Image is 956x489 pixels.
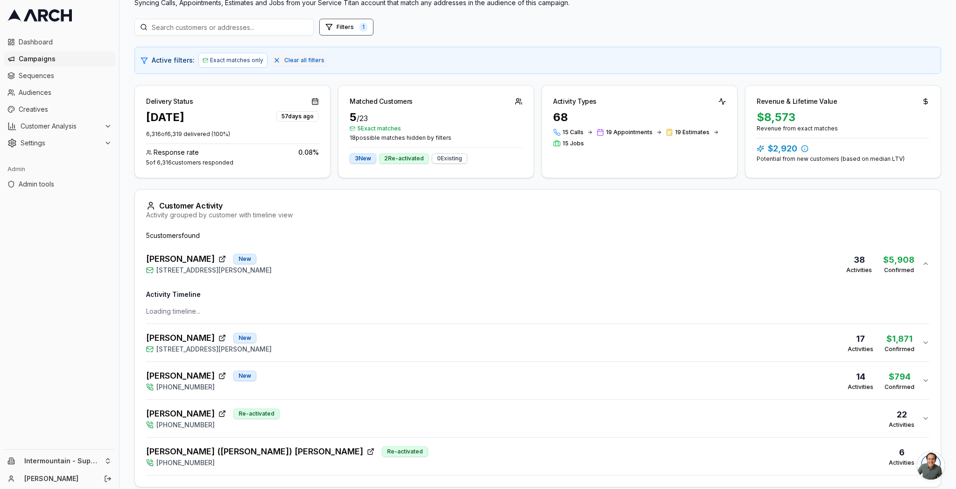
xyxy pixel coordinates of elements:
span: Campaigns [19,54,112,64]
div: Re-activated [233,409,280,419]
a: Creatives [4,102,115,117]
a: Sequences [4,68,115,83]
div: Confirmed [885,345,914,353]
span: [STREET_ADDRESS][PERSON_NAME] [156,266,272,275]
div: 68 [553,110,726,125]
button: [PERSON_NAME] ([PERSON_NAME]) [PERSON_NAME]Re-activated[PHONE_NUMBER]6Activities [146,438,929,475]
div: 3 New [350,153,376,164]
h4: Activity Timeline [146,290,929,299]
div: $794 [885,370,914,383]
span: Audiences [19,88,112,97]
button: Clear all filters [271,55,326,66]
div: 22 [889,408,914,421]
div: Matched Customers [350,97,413,106]
button: [PERSON_NAME]Re-activated[PHONE_NUMBER]22Activities [146,400,929,437]
div: Activities [889,421,914,429]
div: 38 [846,253,872,266]
div: 0 Existing [432,153,467,164]
a: [PERSON_NAME] [24,474,94,483]
div: Confirmed [885,383,914,391]
div: 6 [889,446,914,459]
button: [PERSON_NAME]New[PHONE_NUMBER]14Activities$794Confirmed [146,362,929,399]
div: Activities [848,383,873,391]
div: $1,871 [885,332,914,345]
span: 1 [359,22,367,32]
span: [PERSON_NAME] ([PERSON_NAME]) [PERSON_NAME] [146,445,363,458]
a: Campaigns [4,51,115,66]
div: Customer Activity [146,201,929,210]
span: Response rate [154,148,199,157]
span: [PHONE_NUMBER] [156,458,215,467]
button: [PERSON_NAME]New[STREET_ADDRESS][PERSON_NAME]38Activities$5,908Confirmed [146,245,929,282]
div: New [233,254,256,264]
div: Activities [889,459,914,467]
div: Activities [846,266,872,274]
div: [PERSON_NAME]New[STREET_ADDRESS][PERSON_NAME]38Activities$5,908Confirmed [146,282,929,324]
div: New [233,371,256,381]
a: Audiences [4,85,115,100]
span: [PERSON_NAME] [146,331,215,345]
button: [PERSON_NAME]New[STREET_ADDRESS][PERSON_NAME]17Activities$1,871Confirmed [146,324,929,361]
div: $2,920 [757,142,929,155]
a: Open chat [917,452,945,480]
div: [DATE] [146,110,184,125]
div: 57 days ago [276,111,319,122]
span: Exact matches only [210,57,263,64]
span: 18 possible matches hidden by filters [350,134,522,142]
span: Creatives [19,105,112,114]
div: 14 [848,370,873,383]
div: Activity Types [553,97,597,106]
button: Open filters (1 active) [319,19,373,36]
span: Settings [21,138,100,148]
a: Dashboard [4,35,115,50]
div: New [233,333,256,343]
span: 15 Calls [562,129,583,136]
span: 5 Exact matches [350,125,522,132]
button: Intermountain - Superior Water & Air [4,453,115,468]
div: Activities [848,345,873,353]
div: Potential from new customers (based on median LTV) [757,155,929,163]
div: Revenue from exact matches [757,125,929,132]
button: Customer Analysis [4,119,115,134]
span: [STREET_ADDRESS][PERSON_NAME] [156,345,272,354]
a: Admin tools [4,177,115,192]
span: / 23 [357,114,368,123]
div: 5 of 6,316 customers responded [146,159,319,166]
div: Confirmed [883,266,914,274]
div: 5 [350,110,522,125]
input: Search customers or addresses... [134,19,314,36]
span: [PHONE_NUMBER] [156,420,215,430]
div: Re-activated [382,446,428,457]
span: Customer Analysis [21,122,100,131]
div: Activity grouped by customer with timeline view [146,210,929,220]
span: Active filters: [152,56,195,65]
span: 15 Jobs [562,140,584,147]
span: Admin tools [19,180,112,189]
div: $5,908 [883,253,914,266]
span: Intermountain - Superior Water & Air [24,457,100,465]
div: Revenue & Lifetime Value [757,97,837,106]
span: [PERSON_NAME] [146,369,215,382]
span: [PERSON_NAME] [146,252,215,266]
div: Delivery Status [146,97,193,106]
div: 2 Re-activated [379,153,429,164]
div: Admin [4,162,115,177]
button: 57days ago [276,110,319,122]
div: $8,573 [757,110,929,125]
span: Dashboard [19,37,112,47]
span: 19 Estimates [675,129,710,136]
button: Settings [4,136,115,151]
div: 17 [848,332,873,345]
span: [PERSON_NAME] [146,407,215,420]
span: 0.08 % [298,148,319,157]
p: 6,316 of 6,319 delivered ( 100 %) [146,130,319,138]
span: 19 Appointments [606,129,653,136]
div: Loading timeline... [146,307,929,316]
span: Sequences [19,71,112,80]
span: [PHONE_NUMBER] [156,382,215,392]
button: Log out [101,472,114,485]
div: 5 customer s found [146,231,929,240]
span: Clear all filters [284,57,324,64]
